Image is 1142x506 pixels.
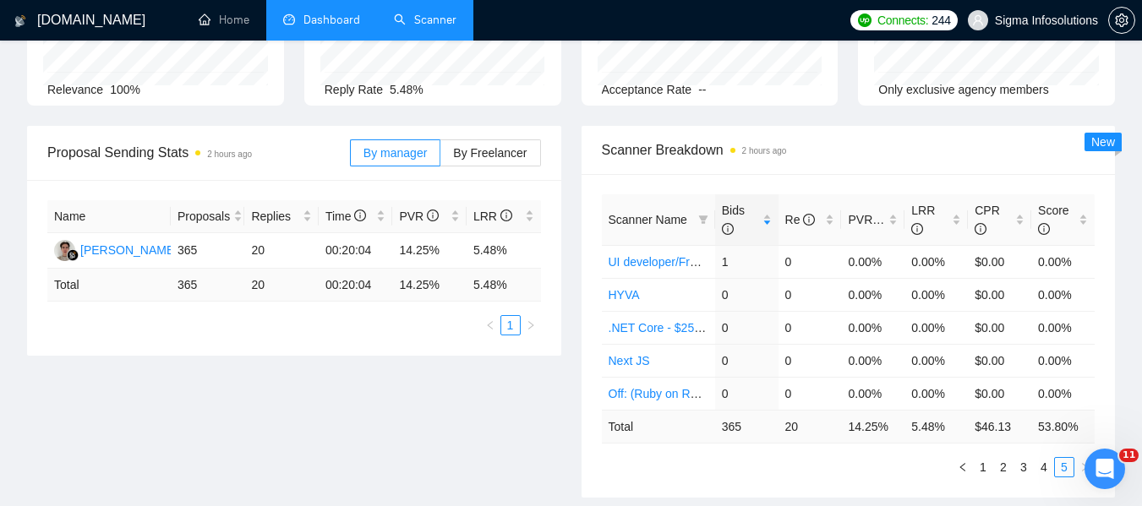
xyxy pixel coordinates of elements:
span: -- [698,83,706,96]
td: 0.00% [1031,278,1095,311]
span: right [1079,462,1090,472]
a: 4 [1035,458,1053,476]
td: 5.48 % [467,269,541,302]
button: left [480,315,500,335]
td: $0.00 [968,377,1031,410]
span: LRR [911,204,935,236]
li: 3 [1014,457,1034,477]
iframe: Intercom live chat [1085,449,1125,489]
span: Proposal Sending Stats [47,142,350,163]
li: 1 [500,315,521,335]
span: New [1091,135,1115,149]
td: 0 [779,245,842,278]
span: filter [698,215,708,225]
td: $ 46.13 [968,410,1031,443]
li: Previous Page [953,457,973,477]
span: PVR [848,213,888,226]
td: 0 [715,344,779,377]
td: 0.00% [904,377,968,410]
td: 0.00% [904,311,968,344]
th: Name [47,200,171,233]
span: info-circle [975,223,986,235]
td: 0.00% [841,278,904,311]
td: 365 [171,233,245,269]
td: 0 [715,377,779,410]
td: 0 [779,311,842,344]
td: 365 [171,269,245,302]
a: 1 [501,316,520,335]
span: Score [1038,204,1069,236]
td: 14.25 % [392,269,467,302]
td: 0 [715,311,779,344]
span: Relevance [47,83,103,96]
span: Only exclusive agency members [878,83,1049,96]
td: 0 [779,377,842,410]
span: info-circle [722,223,734,235]
td: 365 [715,410,779,443]
td: 5.48% [467,233,541,269]
span: Re [785,213,816,226]
span: By Freelancer [453,146,527,160]
li: 2 [993,457,1014,477]
td: Total [47,269,171,302]
span: info-circle [803,214,815,226]
span: Scanner Breakdown [602,139,1096,161]
span: Replies [251,207,299,226]
span: Dashboard [303,13,360,27]
a: searchScanner [394,13,456,27]
a: Off: (Ruby on Rails) [609,387,713,400]
td: $0.00 [968,278,1031,311]
td: Total [602,410,715,443]
span: PVR [399,209,439,223]
span: user [972,14,984,26]
td: 0 [779,344,842,377]
td: 00:20:04 [319,233,393,269]
td: 0.00% [904,278,968,311]
button: right [521,315,541,335]
td: 0.00% [841,344,904,377]
span: Bids [722,204,745,236]
a: HYVA [609,288,640,302]
th: Proposals [171,200,245,233]
td: 53.80 % [1031,410,1095,443]
img: logo [14,8,26,35]
th: Replies [244,200,319,233]
a: setting [1108,14,1135,27]
td: 14.25 % [841,410,904,443]
span: info-circle [427,209,439,221]
span: Connects: [877,11,928,30]
button: right [1074,457,1095,477]
td: 0 [779,278,842,311]
span: right [526,320,536,330]
a: UI developer/Frontend [609,255,726,269]
td: 0.00% [841,377,904,410]
span: Scanner Name [609,213,687,226]
td: 0.00% [1031,245,1095,278]
span: 100% [110,83,140,96]
span: info-circle [1038,223,1050,235]
a: RG[PERSON_NAME] [54,242,178,256]
td: 0.00% [1031,344,1095,377]
td: $0.00 [968,311,1031,344]
div: [PERSON_NAME] [80,241,178,259]
td: 14.25% [392,233,467,269]
img: RG [54,240,75,261]
span: filter [695,207,712,232]
td: 1 [715,245,779,278]
td: 00:20:04 [319,269,393,302]
span: info-circle [911,223,923,235]
time: 2 hours ago [207,150,252,159]
span: setting [1109,14,1134,27]
span: dashboard [283,14,295,25]
li: 1 [973,457,993,477]
span: 5.48% [390,83,423,96]
li: Next Page [521,315,541,335]
span: 11 [1119,449,1139,462]
button: left [953,457,973,477]
span: left [485,320,495,330]
a: 2 [994,458,1013,476]
td: 0.00% [904,344,968,377]
td: 20 [244,269,319,302]
span: By manager [363,146,427,160]
span: left [958,462,968,472]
